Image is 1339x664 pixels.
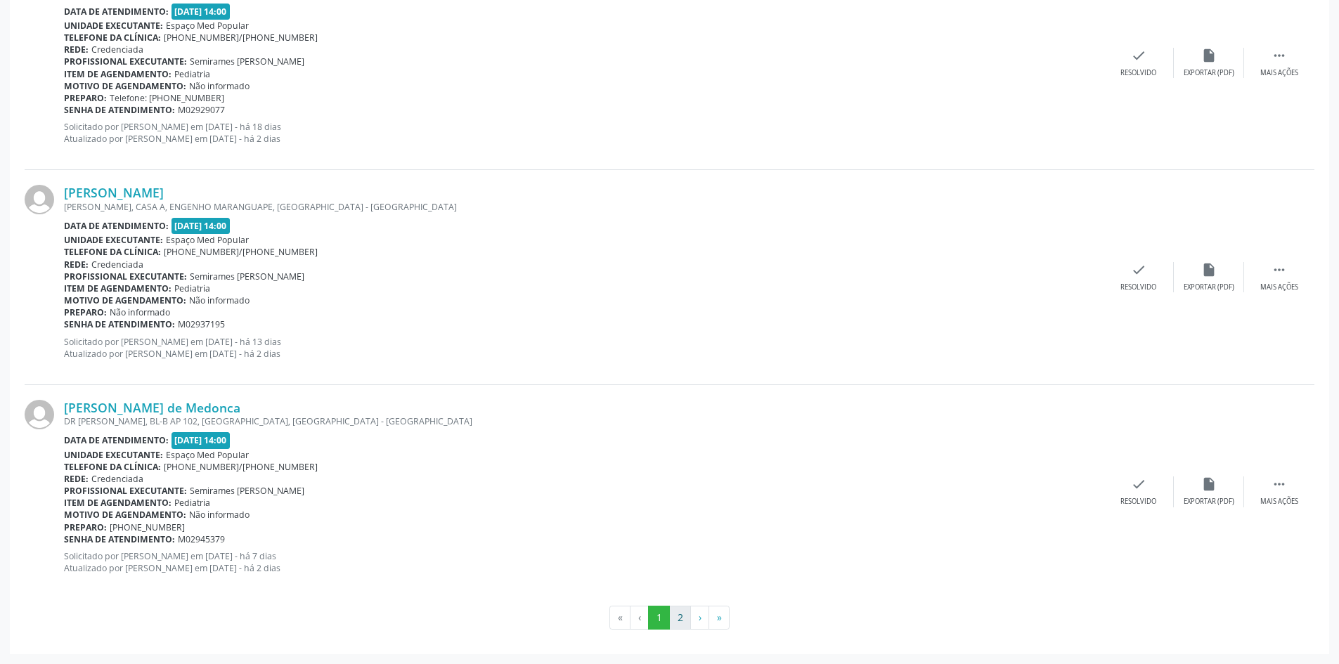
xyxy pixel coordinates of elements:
[64,246,161,258] b: Telefone da clínica:
[64,121,1104,145] p: Solicitado por [PERSON_NAME] em [DATE] - há 18 dias Atualizado por [PERSON_NAME] em [DATE] - há 2...
[669,606,691,630] button: Go to page 2
[172,432,231,448] span: [DATE] 14:00
[64,306,107,318] b: Preparo:
[1131,476,1146,492] i: check
[64,415,1104,427] div: DR [PERSON_NAME], BL-B AP 102, [GEOGRAPHIC_DATA], [GEOGRAPHIC_DATA] - [GEOGRAPHIC_DATA]
[1260,68,1298,78] div: Mais ações
[64,6,169,18] b: Data de atendimento:
[1184,282,1234,292] div: Exportar (PDF)
[64,32,161,44] b: Telefone da clínica:
[190,56,304,67] span: Semirames [PERSON_NAME]
[64,44,89,56] b: Rede:
[25,400,54,429] img: img
[178,104,225,116] span: M02929077
[64,400,240,415] a: [PERSON_NAME] de Medonca
[91,44,143,56] span: Credenciada
[64,20,163,32] b: Unidade executante:
[648,606,670,630] button: Go to page 1
[190,271,304,282] span: Semirames [PERSON_NAME]
[1201,476,1217,492] i: insert_drive_file
[172,4,231,20] span: [DATE] 14:00
[1131,48,1146,63] i: check
[178,533,225,545] span: M02945379
[64,201,1104,213] div: [PERSON_NAME], CASA A, ENGENHO MARANGUAPE, [GEOGRAPHIC_DATA] - [GEOGRAPHIC_DATA]
[64,434,169,446] b: Data de atendimento:
[172,218,231,234] span: [DATE] 14:00
[64,220,169,232] b: Data de atendimento:
[1260,497,1298,507] div: Mais ações
[1272,48,1287,63] i: 
[64,509,186,521] b: Motivo de agendamento:
[1272,476,1287,492] i: 
[174,282,210,294] span: Pediatria
[166,20,249,32] span: Espaço Med Popular
[1201,48,1217,63] i: insert_drive_file
[110,521,185,533] span: [PHONE_NUMBER]
[166,234,249,246] span: Espaço Med Popular
[25,606,1314,630] ul: Pagination
[64,259,89,271] b: Rede:
[64,533,175,545] b: Senha de atendimento:
[174,497,210,509] span: Pediatria
[91,473,143,485] span: Credenciada
[64,104,175,116] b: Senha de atendimento:
[690,606,709,630] button: Go to next page
[110,92,224,104] span: Telefone: [PHONE_NUMBER]
[64,185,164,200] a: [PERSON_NAME]
[64,461,161,473] b: Telefone da clínica:
[64,473,89,485] b: Rede:
[166,449,249,461] span: Espaço Med Popular
[110,306,170,318] span: Não informado
[64,521,107,533] b: Preparo:
[1201,262,1217,278] i: insert_drive_file
[189,509,250,521] span: Não informado
[190,485,304,497] span: Semirames [PERSON_NAME]
[164,246,318,258] span: [PHONE_NUMBER]/[PHONE_NUMBER]
[1272,262,1287,278] i: 
[178,318,225,330] span: M02937195
[64,294,186,306] b: Motivo de agendamento:
[64,271,187,282] b: Profissional executante:
[64,92,107,104] b: Preparo:
[64,485,187,497] b: Profissional executante:
[64,234,163,246] b: Unidade executante:
[189,80,250,92] span: Não informado
[64,318,175,330] b: Senha de atendimento:
[1260,282,1298,292] div: Mais ações
[1184,497,1234,507] div: Exportar (PDF)
[64,56,187,67] b: Profissional executante:
[1120,497,1156,507] div: Resolvido
[64,497,172,509] b: Item de agendamento:
[64,336,1104,360] p: Solicitado por [PERSON_NAME] em [DATE] - há 13 dias Atualizado por [PERSON_NAME] em [DATE] - há 2...
[1184,68,1234,78] div: Exportar (PDF)
[1120,68,1156,78] div: Resolvido
[64,550,1104,574] p: Solicitado por [PERSON_NAME] em [DATE] - há 7 dias Atualizado por [PERSON_NAME] em [DATE] - há 2 ...
[1131,262,1146,278] i: check
[164,461,318,473] span: [PHONE_NUMBER]/[PHONE_NUMBER]
[1120,282,1156,292] div: Resolvido
[189,294,250,306] span: Não informado
[64,68,172,80] b: Item de agendamento:
[164,32,318,44] span: [PHONE_NUMBER]/[PHONE_NUMBER]
[64,449,163,461] b: Unidade executante:
[64,282,172,294] b: Item de agendamento:
[709,606,730,630] button: Go to last page
[91,259,143,271] span: Credenciada
[25,185,54,214] img: img
[174,68,210,80] span: Pediatria
[64,80,186,92] b: Motivo de agendamento:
